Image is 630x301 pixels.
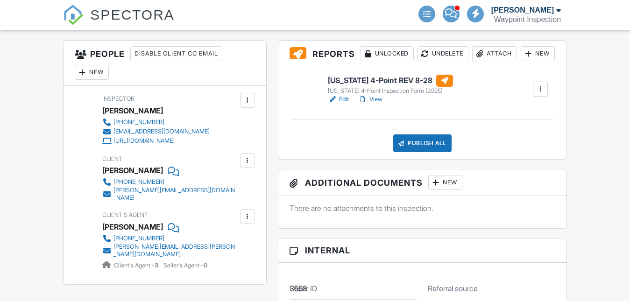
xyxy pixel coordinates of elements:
h3: Internal [278,238,567,263]
div: [PERSON_NAME] [102,104,163,118]
div: [PHONE_NUMBER] [113,235,164,242]
a: SPECTORA [63,14,175,31]
a: [PHONE_NUMBER] [102,234,238,243]
div: New [521,46,555,61]
span: Seller's Agent - [163,262,207,269]
a: [PHONE_NUMBER] [102,118,210,127]
a: [EMAIL_ADDRESS][DOMAIN_NAME] [102,127,210,136]
a: View [358,95,382,104]
strong: 0 [204,262,207,269]
div: [URL][DOMAIN_NAME] [113,137,175,145]
div: Waypoint Inspection [494,15,561,24]
div: [PERSON_NAME] [102,220,163,234]
p: There are no attachments to this inspection. [290,203,556,213]
span: SPECTORA [90,5,175,24]
a: [URL][DOMAIN_NAME] [102,136,210,146]
span: Client's Agent - [114,262,160,269]
div: Unlocked [361,46,414,61]
div: [PERSON_NAME][EMAIL_ADDRESS][DOMAIN_NAME] [113,187,238,202]
div: [PHONE_NUMBER] [113,178,164,186]
span: Client's Agent [102,211,148,218]
span: Inspector [102,95,134,102]
label: Order ID [290,283,317,294]
div: New [428,175,462,190]
div: Undelete [418,46,468,61]
a: [US_STATE] 4-Point REV 8-28 [US_STATE] 4-Point Inspection Form (2025) [328,75,453,95]
div: Disable Client CC Email [130,46,222,61]
div: [PERSON_NAME] [491,6,554,15]
div: [PERSON_NAME] [102,163,163,177]
h6: [US_STATE] 4-Point REV 8-28 [328,75,453,87]
div: Attach [472,46,517,61]
a: [PHONE_NUMBER] [102,177,238,187]
h3: Additional Documents [278,169,567,196]
div: [US_STATE] 4-Point Inspection Form (2025) [328,87,453,95]
a: [PERSON_NAME][EMAIL_ADDRESS][DOMAIN_NAME] [102,187,238,202]
div: Publish All [393,134,452,152]
div: [PHONE_NUMBER] [113,119,164,126]
div: [EMAIL_ADDRESS][DOMAIN_NAME] [113,128,210,135]
h3: People [64,41,266,86]
span: Client [102,155,122,162]
strong: 3 [155,262,158,269]
img: The Best Home Inspection Software - Spectora [63,5,84,25]
a: [PERSON_NAME][EMAIL_ADDRESS][PERSON_NAME][DOMAIN_NAME] [102,243,238,258]
label: Referral source [428,283,478,294]
a: Edit [328,95,349,104]
div: New [75,65,109,80]
div: [PERSON_NAME][EMAIL_ADDRESS][PERSON_NAME][DOMAIN_NAME] [113,243,238,258]
h3: Reports [278,41,567,67]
